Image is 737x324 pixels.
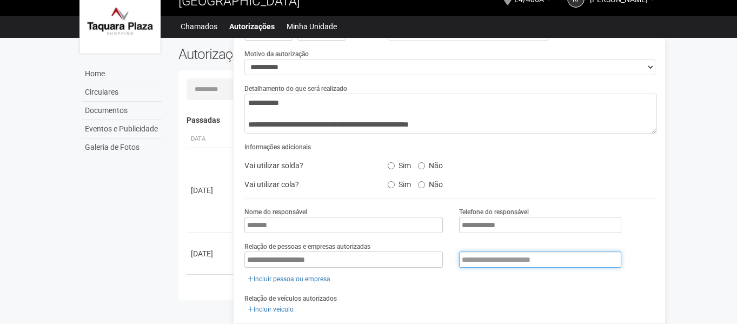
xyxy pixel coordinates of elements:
label: Sim [388,176,411,189]
a: Chamados [181,19,217,34]
input: Sim [388,181,395,188]
input: Não [418,181,425,188]
label: Informações adicionais [244,142,311,152]
th: Data [187,130,235,148]
input: Não [418,162,425,169]
a: Eventos e Publicidade [82,120,162,138]
label: Detalhamento do que será realizado [244,84,347,94]
div: [DATE] [191,185,231,196]
div: [DATE] [191,290,231,301]
label: Relação de pessoas e empresas autorizadas [244,242,370,252]
a: Circulares [82,83,162,102]
h4: Passadas [187,116,650,124]
div: Vai utilizar cola? [236,176,379,193]
a: Home [82,65,162,83]
a: Galeria de Fotos [82,138,162,156]
h2: Autorizações [178,46,410,62]
label: Nome do responsável [244,207,307,217]
a: Minha Unidade [287,19,337,34]
a: Documentos [82,102,162,120]
input: Sim [388,162,395,169]
label: Não [418,157,443,170]
label: Não [418,176,443,189]
div: [DATE] [191,248,231,259]
a: Incluir pessoa ou empresa [244,273,334,285]
label: Sim [388,157,411,170]
a: Incluir veículo [244,303,297,315]
a: Autorizações [229,19,275,34]
label: Telefone do responsável [459,207,529,217]
div: Vai utilizar solda? [236,157,379,174]
label: Motivo da autorização [244,49,309,59]
label: Relação de veículos autorizados [244,294,337,303]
